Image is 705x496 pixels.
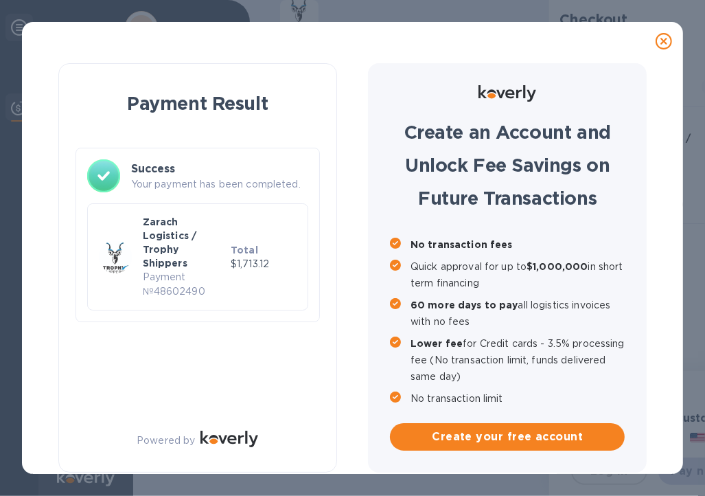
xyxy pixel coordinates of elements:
[527,261,588,272] b: $1,000,000
[411,338,463,349] b: Lower fee
[411,300,518,311] b: 60 more days to pay
[401,429,614,445] span: Create your free account
[390,115,625,214] h1: Create an Account and Unlock Fee Savings on Future Transactions
[81,86,314,120] h1: Payment Result
[478,85,536,102] img: Logo
[411,335,625,385] p: for Credit cards - 3.5% processing fee (No transaction limit, funds delivered same day)
[411,239,513,250] b: No transaction fees
[411,297,625,330] p: all logistics invoices with no fees
[411,258,625,291] p: Quick approval for up to in short term financing
[411,390,625,407] p: No transaction limit
[131,177,308,192] p: Your payment has been completed.
[200,431,258,447] img: Logo
[231,257,297,271] p: $1,713.12
[143,270,225,299] p: Payment № 48602490
[390,423,625,451] button: Create your free account
[231,245,258,256] b: Total
[131,161,308,177] h3: Success
[137,433,195,448] p: Powered by
[143,215,225,270] p: Zarach Logistics / Trophy Shippers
